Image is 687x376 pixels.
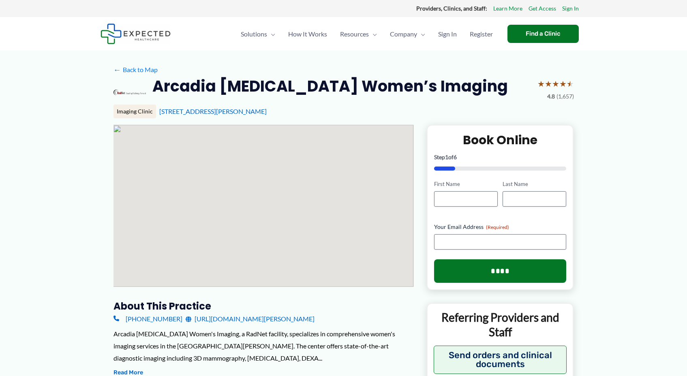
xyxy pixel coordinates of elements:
span: Menu Toggle [369,20,377,48]
span: ← [113,66,121,73]
a: Find a Clinic [507,25,579,43]
span: ★ [567,76,574,91]
span: Register [470,20,493,48]
strong: Providers, Clinics, and Staff: [416,5,487,12]
a: Register [463,20,499,48]
p: Referring Providers and Staff [434,310,567,340]
h2: Book Online [434,132,567,148]
span: Resources [340,20,369,48]
span: ★ [545,76,552,91]
img: Expected Healthcare Logo - side, dark font, small [101,23,171,44]
a: Sign In [432,20,463,48]
button: Send orders and clinical documents [434,346,567,374]
a: [PHONE_NUMBER] [113,313,182,325]
span: Solutions [241,20,267,48]
a: Learn More [493,3,522,14]
span: Company [390,20,417,48]
span: How It Works [288,20,327,48]
span: 6 [454,154,457,160]
a: How It Works [282,20,334,48]
a: Sign In [562,3,579,14]
span: Menu Toggle [417,20,425,48]
span: Menu Toggle [267,20,275,48]
a: SolutionsMenu Toggle [234,20,282,48]
nav: Primary Site Navigation [234,20,499,48]
span: Sign In [438,20,457,48]
label: Last Name [503,180,566,188]
div: Imaging Clinic [113,105,156,118]
a: [STREET_ADDRESS][PERSON_NAME] [159,107,267,115]
a: Get Access [529,3,556,14]
a: ResourcesMenu Toggle [334,20,383,48]
a: ←Back to Map [113,64,158,76]
span: 1 [445,154,448,160]
label: First Name [434,180,498,188]
h2: Arcadia [MEDICAL_DATA] Women’s Imaging [152,76,508,96]
span: ★ [559,76,567,91]
a: CompanyMenu Toggle [383,20,432,48]
p: Step of [434,154,567,160]
h3: About this practice [113,300,414,312]
div: Arcadia [MEDICAL_DATA] Women's Imaging, a RadNet facility, specializes in comprehensive women's i... [113,328,414,364]
span: (Required) [486,224,509,230]
span: ★ [552,76,559,91]
span: (1,657) [556,91,574,102]
a: [URL][DOMAIN_NAME][PERSON_NAME] [186,313,315,325]
span: 4.8 [547,91,555,102]
label: Your Email Address [434,223,567,231]
span: ★ [537,76,545,91]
